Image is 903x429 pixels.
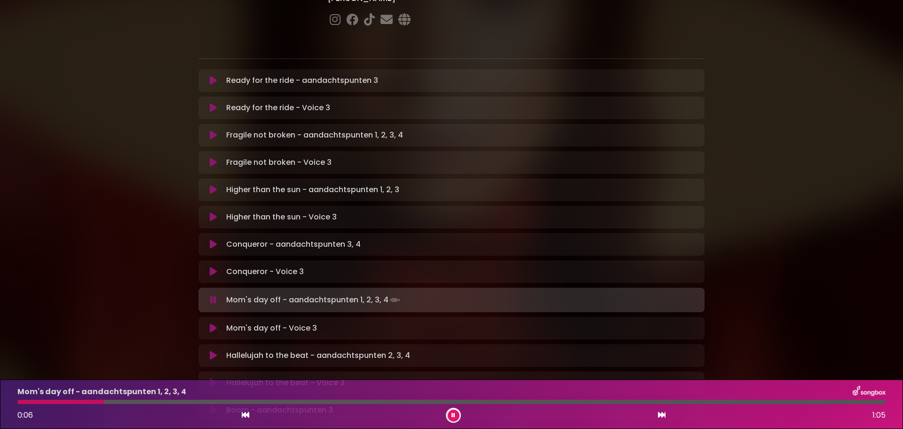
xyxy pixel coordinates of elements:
[388,293,402,307] img: waveform4.gif
[226,323,317,334] p: Mom's day off - Voice 3
[226,75,378,86] p: Ready for the ride - aandachtspunten 3
[17,386,186,397] p: Mom's day off - aandachtspunten 1, 2, 3, 4
[872,410,886,421] span: 1:05
[226,350,410,361] p: Hallelujah to the beat - aandachtspunten 2, 3, 4
[226,377,345,389] p: Hallelujah to the beat - Voice 3
[226,130,403,141] p: Fragile not broken - aandachtspunten 1, 2, 3, 4
[226,239,361,250] p: Conqueror - aandachtspunten 3, 4
[17,410,33,421] span: 0:06
[226,211,337,223] p: Higher than the sun - Voice 3
[226,157,332,168] p: Fragile not broken - Voice 3
[853,386,886,398] img: songbox-logo-white.png
[226,266,304,277] p: Conqueror - Voice 3
[226,102,330,113] p: Ready for the ride - Voice 3
[226,184,399,195] p: Higher than the sun - aandachtspunten 1, 2, 3
[226,293,402,307] p: Mom's day off - aandachtspunten 1, 2, 3, 4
